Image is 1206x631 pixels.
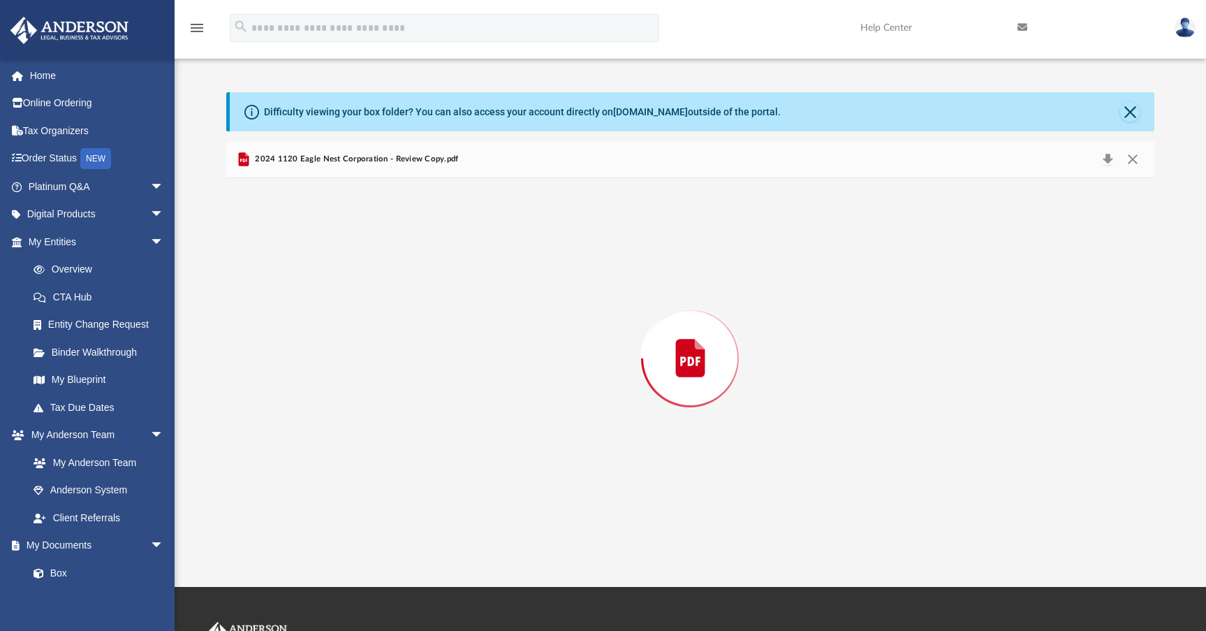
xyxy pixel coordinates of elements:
[1175,17,1196,38] img: User Pic
[150,532,178,560] span: arrow_drop_down
[233,19,249,34] i: search
[1120,102,1140,122] button: Close
[20,477,178,505] a: Anderson System
[10,228,185,256] a: My Entitiesarrow_drop_down
[150,173,178,201] span: arrow_drop_down
[20,449,171,477] a: My Anderson Team
[10,173,185,201] a: Platinum Q&Aarrow_drop_down
[264,105,781,119] div: Difficulty viewing your box folder? You can also access your account directly on outside of the p...
[20,283,185,311] a: CTA Hub
[10,61,185,89] a: Home
[20,256,185,284] a: Overview
[10,421,178,449] a: My Anderson Teamarrow_drop_down
[150,421,178,450] span: arrow_drop_down
[10,117,185,145] a: Tax Organizers
[150,228,178,256] span: arrow_drop_down
[20,338,185,366] a: Binder Walkthrough
[226,141,1154,539] div: Preview
[189,20,205,36] i: menu
[6,17,133,44] img: Anderson Advisors Platinum Portal
[20,504,178,532] a: Client Referrals
[613,106,688,117] a: [DOMAIN_NAME]
[10,89,185,117] a: Online Ordering
[10,145,185,173] a: Order StatusNEW
[20,559,171,587] a: Box
[20,366,178,394] a: My Blueprint
[252,153,459,166] span: 2024 1120 Eagle Nest Corporation - Review Copy.pdf
[1120,150,1145,169] button: Close
[80,148,111,169] div: NEW
[150,201,178,229] span: arrow_drop_down
[20,311,185,339] a: Entity Change Request
[1095,150,1120,169] button: Download
[10,532,178,560] a: My Documentsarrow_drop_down
[189,27,205,36] a: menu
[20,393,185,421] a: Tax Due Dates
[10,201,185,229] a: Digital Productsarrow_drop_down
